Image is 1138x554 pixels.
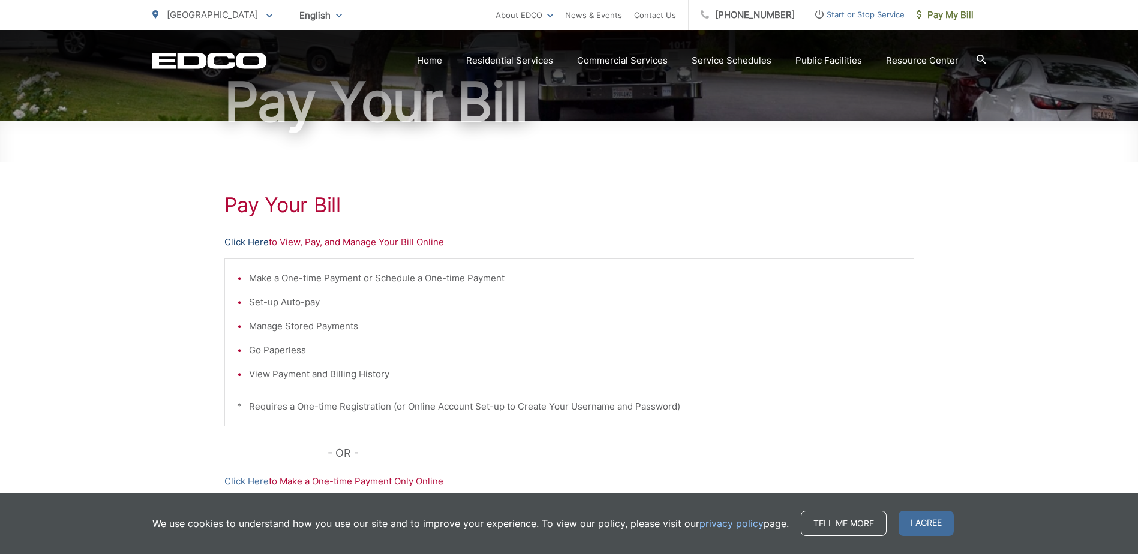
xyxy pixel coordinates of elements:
[634,8,676,22] a: Contact Us
[565,8,622,22] a: News & Events
[224,235,914,249] p: to View, Pay, and Manage Your Bill Online
[328,444,914,462] p: - OR -
[290,5,351,26] span: English
[249,367,902,381] li: View Payment and Billing History
[237,399,902,414] p: * Requires a One-time Registration (or Online Account Set-up to Create Your Username and Password)
[692,53,771,68] a: Service Schedules
[795,53,862,68] a: Public Facilities
[886,53,959,68] a: Resource Center
[224,474,914,489] p: to Make a One-time Payment Only Online
[249,319,902,333] li: Manage Stored Payments
[417,53,442,68] a: Home
[249,343,902,357] li: Go Paperless
[249,271,902,285] li: Make a One-time Payment or Schedule a One-time Payment
[152,72,986,132] h1: Pay Your Bill
[801,511,887,536] a: Tell me more
[224,474,269,489] a: Click Here
[152,52,266,69] a: EDCD logo. Return to the homepage.
[249,295,902,309] li: Set-up Auto-pay
[496,8,553,22] a: About EDCO
[224,235,269,249] a: Click Here
[466,53,553,68] a: Residential Services
[699,516,764,531] a: privacy policy
[917,8,974,22] span: Pay My Bill
[577,53,668,68] a: Commercial Services
[152,516,789,531] p: We use cookies to understand how you use our site and to improve your experience. To view our pol...
[224,193,914,217] h1: Pay Your Bill
[167,9,258,20] span: [GEOGRAPHIC_DATA]
[899,511,954,536] span: I agree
